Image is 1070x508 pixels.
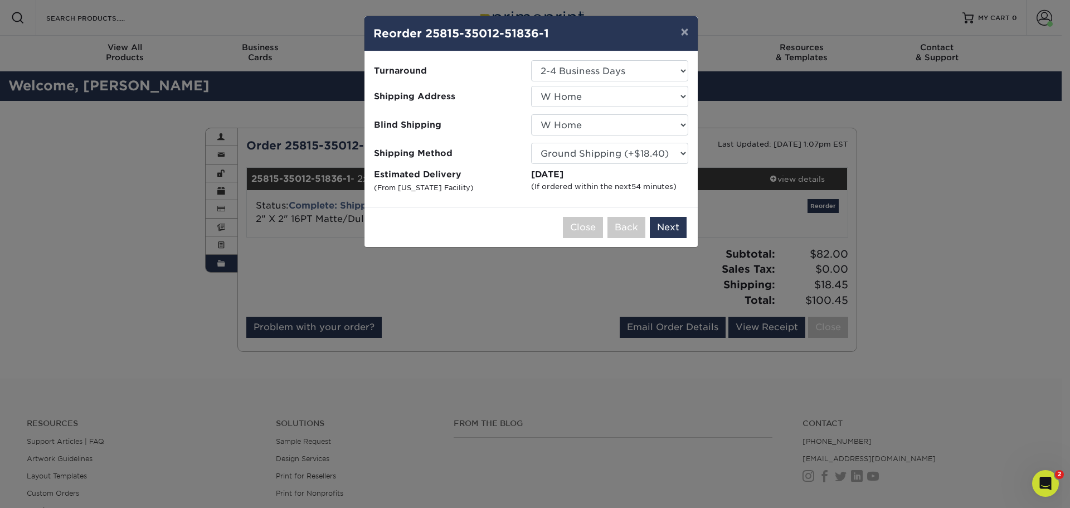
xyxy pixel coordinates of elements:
[374,90,523,103] span: Shipping Address
[373,25,689,42] h4: Reorder 25815-35012-51836-1
[672,16,697,47] button: ×
[374,147,523,160] span: Shipping Method
[1055,470,1064,479] span: 2
[631,182,673,191] span: 54 minutes
[1032,470,1059,497] iframe: Intercom live chat
[650,217,687,238] button: Next
[374,168,531,194] label: Estimated Delivery
[607,217,645,238] button: Back
[531,168,688,181] div: [DATE]
[374,65,523,78] span: Turnaround
[531,181,688,192] div: (If ordered within the next )
[374,183,474,192] small: (From [US_STATE] Facility)
[563,217,603,238] button: Close
[374,119,523,132] span: Blind Shipping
